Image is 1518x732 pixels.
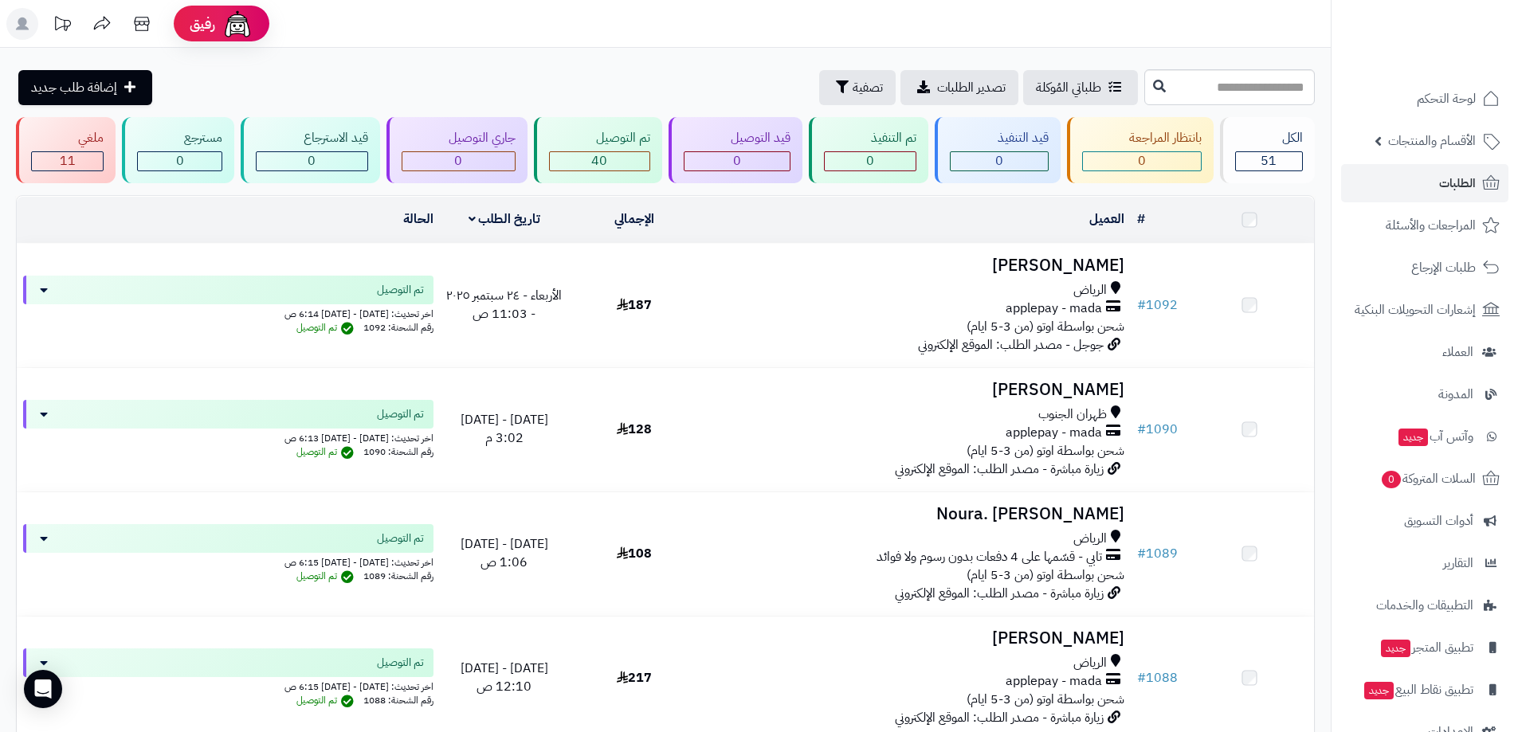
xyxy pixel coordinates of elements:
a: وآتس آبجديد [1341,417,1508,456]
span: إشعارات التحويلات البنكية [1355,299,1476,321]
span: جوجل - مصدر الطلب: الموقع الإلكتروني [918,335,1104,354]
div: 0 [402,152,515,170]
span: تم التوصيل [296,444,358,459]
a: ملغي 11 [13,117,119,183]
span: الطلبات [1439,172,1476,194]
div: ملغي [31,129,104,147]
a: #1088 [1137,668,1178,687]
span: [DATE] - [DATE] 1:06 ص [461,534,548,572]
a: العميل [1089,209,1124,229]
span: 0 [1382,471,1402,489]
span: رقم الشحنة: 1089 [363,569,433,583]
h3: [PERSON_NAME] [705,629,1124,648]
span: تابي - قسّمها على 4 دفعات بدون رسوم ولا فوائد [877,548,1102,566]
div: 40 [550,152,649,170]
span: التقارير [1443,552,1473,574]
img: logo-2.png [1410,36,1503,69]
a: الحالة [403,209,433,229]
a: العملاء [1341,333,1508,371]
a: #1090 [1137,420,1178,439]
div: 0 [1083,152,1201,170]
div: الكل [1235,129,1303,147]
img: ai-face.png [222,8,253,40]
div: اخر تحديث: [DATE] - [DATE] 6:13 ص [23,429,433,445]
span: زيارة مباشرة - مصدر الطلب: الموقع الإلكتروني [895,460,1104,479]
span: شحن بواسطة اوتو (من 3-5 ايام) [967,317,1124,336]
a: #1089 [1137,544,1178,563]
span: # [1137,544,1146,563]
span: جديد [1364,682,1394,699]
a: قيد التنفيذ 0 [932,117,1063,183]
span: 11 [60,151,76,170]
a: السلات المتروكة0 [1341,460,1508,498]
span: 0 [733,151,741,170]
a: تصدير الطلبات [900,70,1018,105]
span: الأقسام والمنتجات [1388,130,1476,152]
span: جديد [1381,640,1410,657]
div: جاري التوصيل [402,129,516,147]
div: اخر تحديث: [DATE] - [DATE] 6:14 ص [23,304,433,321]
span: جديد [1398,429,1428,446]
a: تاريخ الطلب [469,209,541,229]
span: applepay - mada [1006,424,1102,442]
a: قيد الاسترجاع 0 [237,117,382,183]
a: طلبات الإرجاع [1341,249,1508,287]
div: اخر تحديث: [DATE] - [DATE] 6:15 ص [23,553,433,570]
a: إشعارات التحويلات البنكية [1341,291,1508,329]
span: تصدير الطلبات [937,78,1006,97]
span: 108 [617,544,652,563]
span: التطبيقات والخدمات [1376,594,1473,617]
a: تم التنفيذ 0 [806,117,932,183]
span: 0 [308,151,316,170]
span: 0 [866,151,874,170]
span: العملاء [1442,341,1473,363]
div: اخر تحديث: [DATE] - [DATE] 6:15 ص [23,677,433,694]
a: تطبيق المتجرجديد [1341,628,1508,667]
span: [DATE] - [DATE] 12:10 ص [461,659,548,696]
span: تم التوصيل [296,320,358,335]
span: رقم الشحنة: 1088 [363,693,433,707]
a: مسترجع 0 [119,117,237,183]
span: إضافة طلب جديد [31,78,117,97]
a: الكل51 [1217,117,1318,183]
span: تم التوصيل [377,282,424,298]
span: رقم الشحنة: 1090 [363,444,433,459]
a: الطلبات [1341,164,1508,202]
span: تطبيق نقاط البيع [1363,679,1473,701]
span: السلات المتروكة [1380,468,1476,490]
span: تم التوصيل [296,693,358,707]
div: قيد الاسترجاع [256,129,367,147]
a: # [1137,209,1145,229]
span: الرياض [1073,530,1107,548]
span: [DATE] - [DATE] 3:02 م [461,410,548,448]
h3: [PERSON_NAME] [705,256,1124,275]
span: تم التوصيل [377,530,424,546]
span: تم التوصيل [377,406,424,422]
span: # [1137,420,1146,439]
div: Open Intercom Messenger [24,670,62,708]
a: #1092 [1137,296,1178,315]
span: 51 [1261,151,1277,170]
span: وآتس آب [1397,425,1473,448]
span: أدوات التسويق [1404,510,1473,532]
div: تم التوصيل [549,129,650,147]
span: تم التوصيل [377,655,424,671]
span: المراجعات والأسئلة [1386,214,1476,237]
span: شحن بواسطة اوتو (من 3-5 ايام) [967,441,1124,460]
a: التطبيقات والخدمات [1341,586,1508,624]
span: لوحة التحكم [1417,88,1476,110]
a: المراجعات والأسئلة [1341,206,1508,245]
span: applepay - mada [1006,299,1102,318]
a: جاري التوصيل 0 [383,117,531,183]
span: تطبيق المتجر [1379,636,1473,659]
div: 0 [684,152,790,170]
a: تطبيق نقاط البيعجديد [1341,671,1508,709]
a: تحديثات المنصة [42,8,82,44]
div: 0 [951,152,1047,170]
span: 0 [995,151,1003,170]
div: مسترجع [137,129,222,147]
span: 0 [1138,151,1146,170]
span: رفيق [190,14,215,33]
div: 0 [825,152,916,170]
div: 0 [138,152,222,170]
